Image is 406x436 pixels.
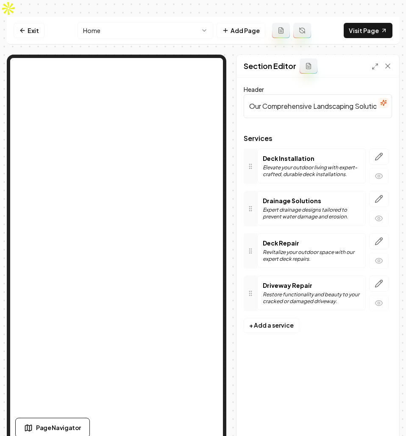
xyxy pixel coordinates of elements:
[244,86,264,93] label: Header
[244,94,392,118] input: Header
[263,281,360,290] p: Driveway Repair
[263,239,360,247] p: Deck Repair
[244,135,392,142] span: Services
[14,23,44,38] a: Exit
[244,60,296,72] h2: Section Editor
[344,23,392,38] a: Visit Page
[263,249,360,262] p: Revitalize your outdoor space with our expert deck repairs.
[300,58,317,74] button: Add admin section prompt
[36,423,81,432] span: Page Navigator
[272,23,290,38] button: Add admin page prompt
[263,154,360,163] p: Deck Installation
[244,318,299,333] button: + Add a service
[263,207,360,220] p: Expert drainage designs tailored to prevent water damage and erosion.
[217,23,265,38] button: Add Page
[263,291,360,305] p: Restore functionality and beauty to your cracked or damaged driveway.
[263,164,360,178] p: Elevate your outdoor living with expert-crafted, durable deck installations.
[263,196,360,205] p: Drainage Solutions
[293,23,311,38] button: Regenerate page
